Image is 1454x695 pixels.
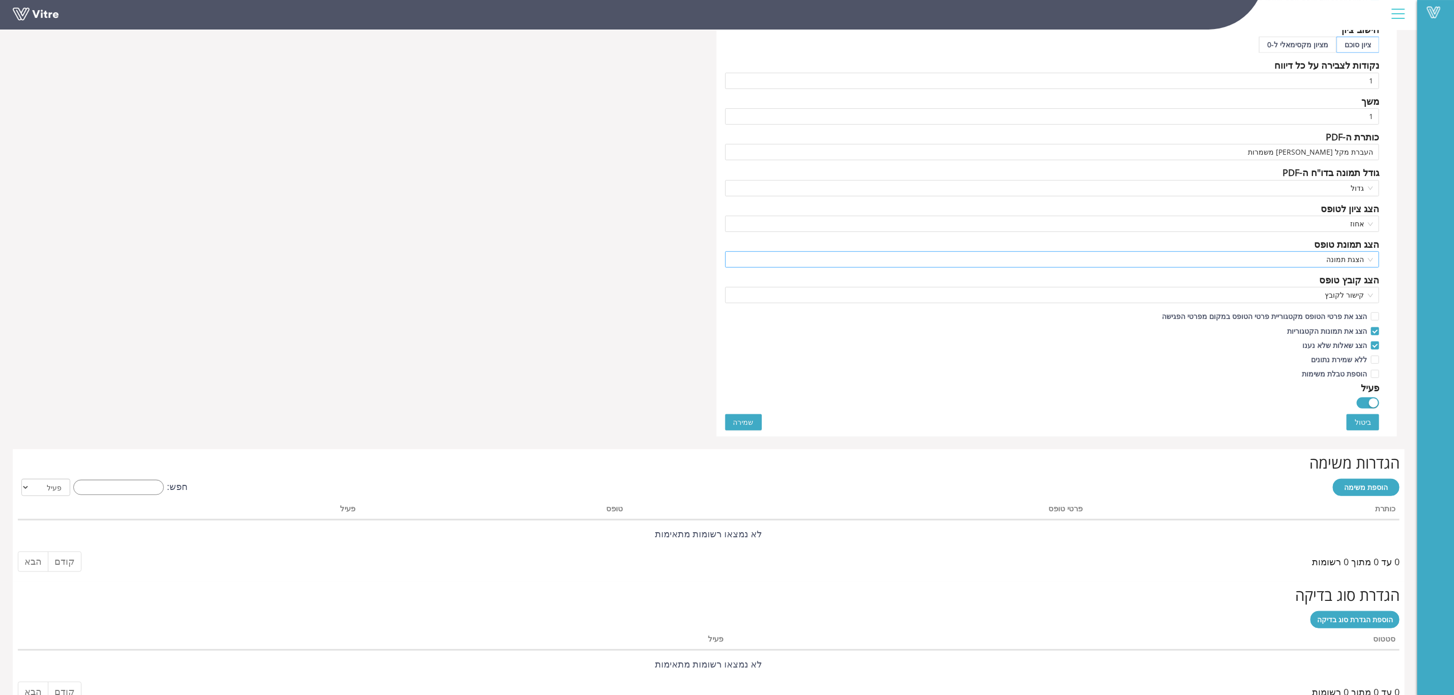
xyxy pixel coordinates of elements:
div: פעיל [1361,381,1379,395]
span: הצג שאלות שלא נענו [1298,340,1371,350]
th: כותרת [1087,501,1400,520]
span: הצג את פרטי הטופס מקטגוריית פרטי הטופס במקום מפרטי הפגישה [1158,311,1371,321]
div: כותרת ה-PDF [1326,130,1379,144]
a: הוספת הגדרת סוג בדיקה [1310,611,1400,628]
div: גודל תמונה בדו"ח ה-PDF [1282,165,1379,180]
span: הוספת הגדרת סוג בדיקה [1317,615,1393,624]
span: ללא שמירת נתונים [1307,355,1371,364]
h2: הגדרות משימה [18,454,1400,471]
label: חפש: [70,479,188,495]
div: הצג ציון לטופס [1321,201,1379,216]
span: הצג את תמונות הקטגוריות [1283,326,1371,336]
div: הצג קובץ טופס [1319,273,1379,287]
input: חפש: [73,480,164,495]
th: פעיל [108,501,359,520]
span: הוספת טבלת משימות [1298,369,1371,379]
span: מציון מקסימאלי ל-0 [1267,40,1328,49]
h2: הגדרת סוג בדיקה [18,587,1400,603]
input: נקודות לצבירה על כל דיווח [725,73,1380,89]
span: קישור לקובץ [731,287,1374,303]
div: נקודות לצבירה על כל דיווח [1274,58,1379,72]
div: 0 עד 0 מתוך 0 רשומות [1312,551,1400,569]
button: שמירה [725,414,762,430]
span: אחוז [731,216,1374,231]
span: ציון סוכם [1345,40,1371,49]
th: סטטוס [727,631,1400,650]
span: גדול [731,181,1374,196]
a: הוספת משימה [1333,479,1400,496]
div: הצג תמונת טופס [1314,237,1379,251]
th: טופס [359,501,627,520]
span: ביטול [1355,417,1371,428]
th: פעיל [206,631,727,650]
th: פרטי טופס [627,501,1087,520]
span: שמירה [733,417,754,428]
span: הצגת תמונה [731,252,1374,267]
td: לא נמצאו רשומות מתאימות [18,520,1400,547]
td: לא נמצאו רשומות מתאימות [18,650,1400,678]
div: משך [1361,94,1379,108]
span: הוספת משימה [1345,482,1388,492]
button: ביטול [1347,414,1379,430]
input: משך [725,108,1380,125]
input: כותרת ה-PDF [725,144,1380,160]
